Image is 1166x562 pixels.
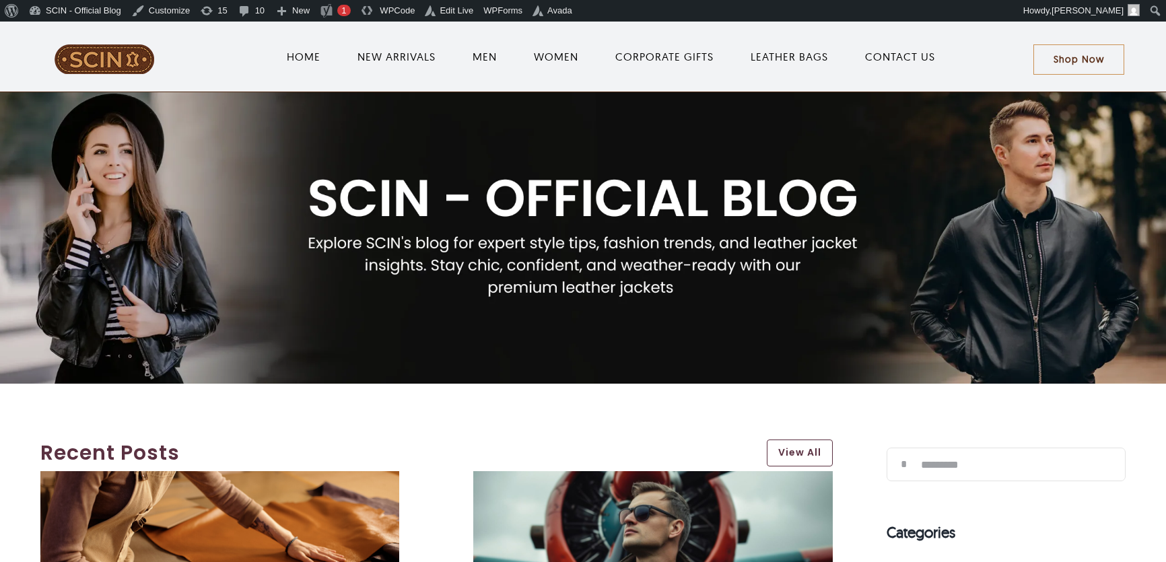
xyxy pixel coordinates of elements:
[1054,54,1104,65] span: Shop Now
[865,48,935,65] a: CONTACT US
[40,437,753,468] a: Recent Posts
[887,522,1126,544] h4: Categories
[357,48,436,65] a: NEW ARRIVALS
[887,448,1126,481] input: Search...
[473,48,497,65] a: MEN
[287,48,320,65] a: HOME
[473,472,832,486] a: What is an Aviator Jacket?
[54,44,155,75] img: LeatherSCIN
[341,5,346,15] span: 1
[887,448,920,481] input: Search
[54,42,155,56] a: LeatherSCIN
[767,440,833,466] a: View All
[534,48,578,65] a: WOMEN
[751,48,828,65] a: LEATHER BAGS
[40,472,399,486] a: How To Distress Leather In Easy Way
[1052,5,1124,15] span: [PERSON_NAME]
[1033,44,1124,75] a: Shop Now
[615,48,714,65] a: CORPORATE GIFTS
[189,35,1033,78] nav: Main Menu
